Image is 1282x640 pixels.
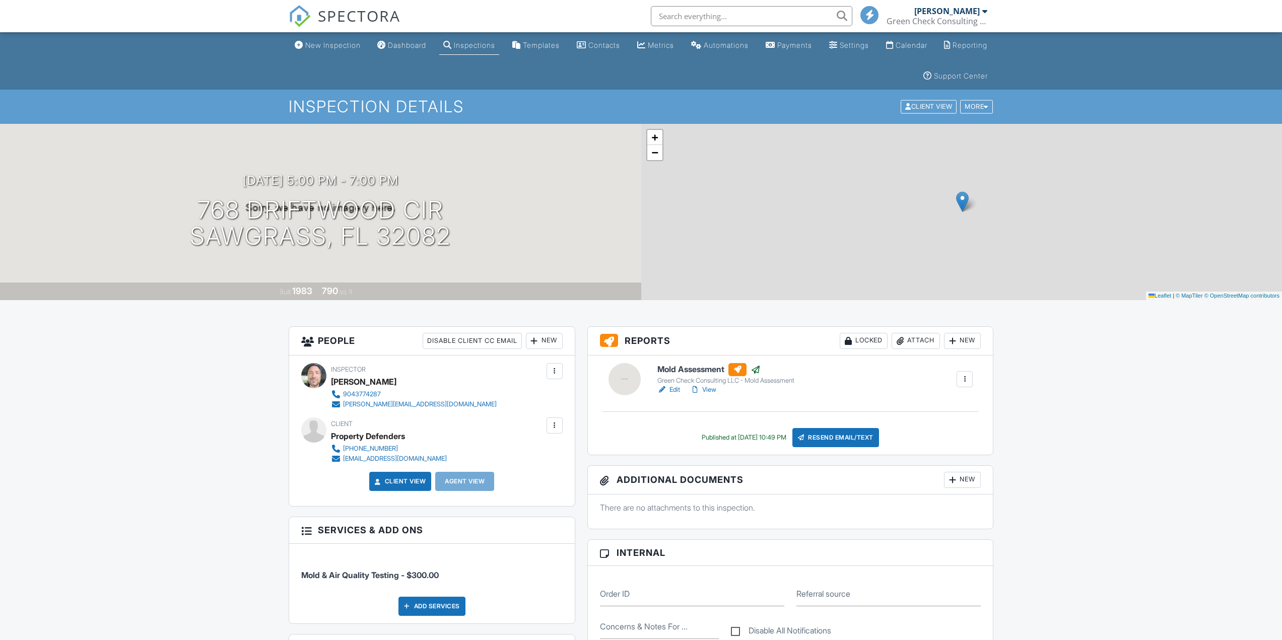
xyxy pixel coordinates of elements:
[322,286,338,296] div: 790
[919,67,992,86] a: Support Center
[318,5,400,26] span: SPECTORA
[1176,293,1203,299] a: © MapTiler
[305,41,361,49] div: New Inspection
[825,36,873,55] a: Settings
[439,36,499,55] a: Inspections
[289,5,311,27] img: The Best Home Inspection Software - Spectora
[388,41,426,49] div: Dashboard
[702,434,786,442] div: Published at [DATE] 10:49 PM
[573,36,624,55] a: Contacts
[657,377,794,385] div: Green Check Consulting LLC - Mold Assessment
[588,41,620,49] div: Contacts
[900,102,959,110] a: Client View
[657,385,680,395] a: Edit
[956,191,969,212] img: Marker
[796,588,850,599] label: Referral source
[690,385,716,395] a: View
[301,570,439,580] span: Mold & Air Quality Testing - $300.00
[588,466,993,494] h3: Additional Documents
[343,400,497,408] div: [PERSON_NAME][EMAIL_ADDRESS][DOMAIN_NAME]
[526,333,563,349] div: New
[944,333,981,349] div: New
[190,197,451,250] h1: 768 Driftwood Cir Sawgrass, FL 32082
[953,41,987,49] div: Reporting
[633,36,678,55] a: Metrics
[243,174,398,187] h3: [DATE] 5:00 pm - 7:00 pm
[588,327,993,355] h3: Reports
[508,36,564,55] a: Templates
[523,41,560,49] div: Templates
[331,444,447,454] a: [PHONE_NUMBER]
[687,36,753,55] a: Automations (Basic)
[651,146,658,159] span: −
[840,41,869,49] div: Settings
[373,36,430,55] a: Dashboard
[777,41,812,49] div: Payments
[1204,293,1279,299] a: © OpenStreetMap contributors
[600,588,630,599] label: Order ID
[887,16,987,26] div: Green Check Consulting LLC
[331,366,366,373] span: Inspector
[647,145,662,160] a: Zoom out
[301,551,563,589] li: Service: Mold & Air Quality Testing
[1149,293,1171,299] a: Leaflet
[896,41,927,49] div: Calendar
[331,389,497,399] a: 9043774287
[291,36,365,55] a: New Inspection
[648,41,674,49] div: Metrics
[289,517,575,543] h3: Services & Add ons
[840,333,888,349] div: Locked
[944,472,981,488] div: New
[1173,293,1174,299] span: |
[914,6,980,16] div: [PERSON_NAME]
[940,36,991,55] a: Reporting
[792,428,879,447] div: Resend Email/Text
[704,41,749,49] div: Automations
[331,429,405,444] div: Property Defenders
[343,445,398,453] div: [PHONE_NUMBER]
[588,540,993,566] h3: Internal
[934,72,988,80] div: Support Center
[373,476,426,486] a: Client View
[882,36,931,55] a: Calendar
[398,597,465,616] div: Add Services
[901,100,957,114] div: Client View
[657,363,794,385] a: Mold Assessment Green Check Consulting LLC - Mold Assessment
[651,131,658,144] span: +
[454,41,495,49] div: Inspections
[340,288,354,296] span: sq. ft.
[331,454,447,464] a: [EMAIL_ADDRESS][DOMAIN_NAME]
[600,621,688,632] label: Concerns & Notes For Your Inspector:
[331,420,353,428] span: Client
[647,130,662,145] a: Zoom in
[657,363,794,376] h6: Mold Assessment
[892,333,940,349] div: Attach
[762,36,816,55] a: Payments
[331,374,396,389] div: [PERSON_NAME]
[289,14,400,35] a: SPECTORA
[280,288,291,296] span: Built
[600,614,719,639] input: Concerns & Notes For Your Inspector:
[343,455,447,463] div: [EMAIL_ADDRESS][DOMAIN_NAME]
[600,502,981,513] p: There are no attachments to this inspection.
[292,286,312,296] div: 1983
[331,399,497,409] a: [PERSON_NAME][EMAIL_ADDRESS][DOMAIN_NAME]
[960,100,993,114] div: More
[289,327,575,355] h3: People
[289,98,994,115] h1: Inspection Details
[343,390,381,398] div: 9043774287
[423,333,522,349] div: Disable Client CC Email
[731,626,831,638] label: Disable All Notifications
[651,6,852,26] input: Search everything...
